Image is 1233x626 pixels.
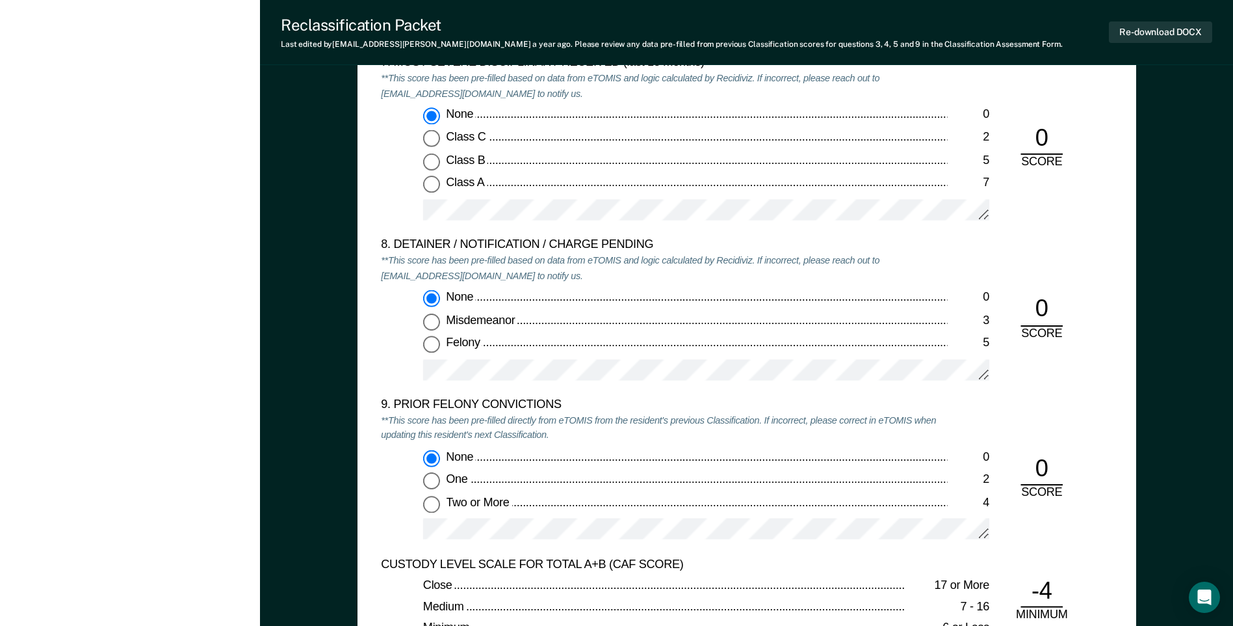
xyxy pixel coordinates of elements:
input: Class B5 [423,153,440,170]
div: SCORE [1010,485,1073,501]
span: Class B [446,153,487,166]
div: 2 [947,130,989,146]
div: 3 [947,313,989,329]
div: 0 [947,449,989,465]
div: 7 [947,176,989,192]
span: Two or More [446,495,512,508]
div: CUSTODY LEVEL SCALE FOR TOTAL A+B (CAF SCORE) [381,557,947,573]
em: **This score has been pre-filled based on data from eTOMIS and logic calculated by Recidiviz. If ... [381,254,879,282]
span: None [446,107,476,120]
input: Felony5 [423,336,440,353]
span: None [446,449,476,462]
input: Misdemeanor3 [423,313,440,330]
div: SCORE [1010,326,1073,342]
div: -4 [1020,576,1063,608]
em: **This score has been pre-filled based on data from eTOMIS and logic calculated by Recidiviz. If ... [381,72,879,100]
div: SCORE [1010,155,1073,170]
span: Felony [446,336,482,349]
span: Medium [423,599,466,612]
input: Two or More4 [423,495,440,512]
span: Class A [446,176,487,189]
div: 0 [1020,454,1063,485]
div: Open Intercom Messenger [1189,582,1220,613]
input: None0 [423,449,440,466]
span: One [446,472,470,485]
div: 4 [947,495,989,511]
div: 0 [1020,123,1063,155]
span: None [446,290,476,303]
div: 17 or More [905,578,989,594]
div: 2 [947,472,989,488]
input: Class A7 [423,176,440,193]
div: MINIMUM [1010,608,1073,623]
div: 0 [947,107,989,123]
div: 5 [947,336,989,351]
span: a year ago [532,40,571,49]
span: Class C [446,130,488,143]
div: 0 [1020,294,1063,326]
button: Re-download DOCX [1109,21,1212,43]
div: 7 - 16 [905,599,989,615]
span: Close [423,578,454,592]
input: Class C2 [423,130,440,147]
div: 8. DETAINER / NOTIFICATION / CHARGE PENDING [381,238,947,254]
div: Reclassification Packet [281,16,1063,34]
div: 9. PRIOR FELONY CONVICTIONS [381,398,947,413]
input: One2 [423,472,440,489]
input: None0 [423,290,440,306]
div: 5 [947,153,989,169]
div: 0 [947,290,989,305]
span: Misdemeanor [446,313,517,326]
em: **This score has been pre-filled directly from eTOMIS from the resident's previous Classification... [381,414,936,441]
div: Last edited by [EMAIL_ADDRESS][PERSON_NAME][DOMAIN_NAME] . Please review any data pre-filled from... [281,40,1063,49]
input: None0 [423,107,440,124]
